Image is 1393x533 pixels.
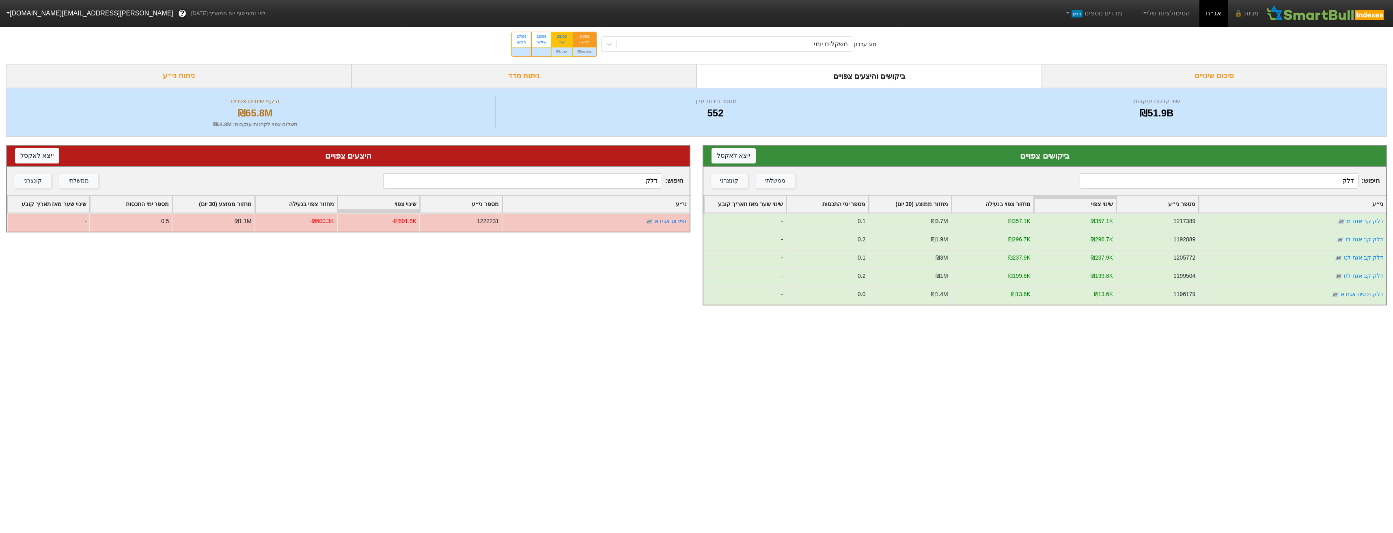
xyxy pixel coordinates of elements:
div: ₪1M [936,272,948,280]
a: הסימולציות שלי [1139,5,1193,21]
div: ₪296.7K [1091,235,1113,244]
div: 26/08 [537,34,546,39]
span: חיפוש : [383,173,683,189]
div: 0.2 [858,272,865,280]
div: ניתוח מדד [351,64,697,88]
div: 0.0 [858,290,865,299]
button: ייצא לאקסל [712,148,756,163]
div: Toggle SortBy [90,196,172,213]
img: tase link [1335,272,1343,280]
div: Toggle SortBy [173,196,254,213]
div: ₪3M [936,254,948,262]
div: - [703,250,786,268]
button: קונצרני [14,174,51,188]
div: ₪65.8M [17,106,494,120]
div: ₪1.9M [931,235,948,244]
a: דלק נכסים אגח א [1341,291,1383,297]
button: ממשלתי [59,174,98,188]
div: מספר ניירות ערך [498,97,932,106]
div: סיכום שינויים [1042,64,1387,88]
div: Toggle SortBy [787,196,868,213]
div: ביקושים צפויים [712,150,1378,162]
div: 1196179 [1173,290,1195,299]
div: 0.1 [858,217,865,226]
div: 1192889 [1173,235,1195,244]
div: ₪1.1M [235,217,252,226]
a: דלק קב אגח לז [1346,236,1383,243]
a: זפירוס אגח א [655,218,687,224]
div: Toggle SortBy [1199,196,1386,213]
div: קונצרני [24,176,42,185]
button: קונצרני [711,174,748,188]
div: Toggle SortBy [1034,196,1116,213]
span: חיפוש : [1080,173,1380,189]
div: ממשלתי [69,176,89,185]
img: tase link [1336,236,1344,244]
div: ₪3.7M [931,217,948,226]
div: ₪13.6K [1011,290,1030,299]
div: Toggle SortBy [869,196,951,213]
div: Toggle SortBy [1117,196,1198,213]
div: - [703,232,786,250]
img: tase link [1331,290,1339,299]
div: Toggle SortBy [502,196,690,213]
div: שלישי [537,39,546,45]
div: Toggle SortBy [704,196,786,213]
div: 1205772 [1173,254,1195,262]
div: ₪13.6K [1094,290,1113,299]
span: חדש [1072,10,1082,17]
input: 1 רשומות... [383,173,662,189]
button: ייצא לאקסל [15,148,59,163]
button: ממשלתי [756,174,795,188]
div: ראשון [578,39,592,45]
div: 0.5 [161,217,169,226]
div: - [512,47,531,56]
div: 1222231 [477,217,499,226]
div: - [703,268,786,286]
div: ₪237.9K [1091,254,1113,262]
div: - [532,47,551,56]
div: 27/08 [517,34,526,39]
div: ממשלתי [765,176,785,185]
div: רביעי [517,39,526,45]
div: 1217389 [1173,217,1195,226]
div: תשלום צפוי לקרנות עוקבות : ₪64.8M [17,120,494,129]
div: Toggle SortBy [420,196,502,213]
div: היצעים צפויים [15,150,681,162]
img: tase link [1335,254,1343,262]
div: Toggle SortBy [8,196,89,213]
div: ₪199.8K [1008,272,1031,280]
a: מדדים נוספיםחדש [1061,5,1126,21]
div: - [7,213,89,232]
a: דלק קב אגח מ [1347,218,1383,224]
div: ניתוח ני״ע [6,64,351,88]
div: משקלים יומי [814,39,848,49]
div: 24/08 [578,34,592,39]
div: Toggle SortBy [338,196,419,213]
div: היקף שינויים צפויים [17,97,494,106]
div: 25/08 [556,34,567,39]
img: tase link [645,217,653,226]
div: ₪357.1K [1091,217,1113,226]
img: tase link [1337,217,1346,226]
div: ₪1.4M [931,290,948,299]
span: לפי נתוני סוף יום מתאריך [DATE] [191,9,265,17]
div: סוג עדכון [854,40,876,49]
div: -₪591.5K [392,217,416,226]
div: ₪296.7K [1008,235,1031,244]
div: שווי קרנות עוקבות [937,97,1376,106]
div: 552 [498,106,932,120]
div: ₪51.9B [937,106,1376,120]
div: 1199504 [1173,272,1195,280]
a: דלק קב אגח לח [1344,273,1383,279]
input: 551 רשומות... [1080,173,1358,189]
div: ביקושים והיצעים צפויים [696,64,1042,88]
div: - [703,286,786,305]
div: קונצרני [720,176,738,185]
div: ₪199.8K [1091,272,1113,280]
div: ₪77M [552,47,572,56]
div: 0.2 [858,235,865,244]
div: ₪357.1K [1008,217,1031,226]
img: SmartBull [1265,5,1387,21]
div: -₪600.3K [310,217,334,226]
